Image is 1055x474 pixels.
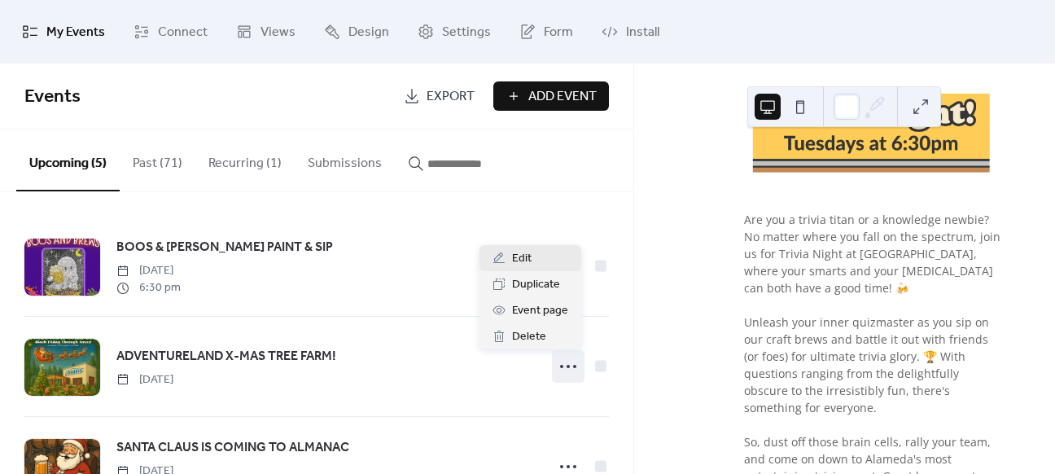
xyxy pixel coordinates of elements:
[528,87,597,107] span: Add Event
[120,129,195,190] button: Past (71)
[493,81,609,111] button: Add Event
[348,20,389,46] span: Design
[24,79,81,115] span: Events
[10,7,117,57] a: My Events
[260,20,295,46] span: Views
[312,7,401,57] a: Design
[589,7,672,57] a: Install
[295,129,395,190] button: Submissions
[116,438,349,458] span: SANTA CLAUS IS COMING TO ALMANAC
[544,20,573,46] span: Form
[116,347,336,366] span: ADVENTURELAND X-MAS TREE FARM!
[392,81,487,111] a: Export
[16,129,120,191] button: Upcoming (5)
[195,129,295,190] button: Recurring (1)
[442,20,491,46] span: Settings
[224,7,308,57] a: Views
[626,20,659,46] span: Install
[427,87,475,107] span: Export
[512,275,560,295] span: Duplicate
[116,262,181,279] span: [DATE]
[116,237,333,258] a: BOOS & [PERSON_NAME] PAINT & SIP
[116,346,336,367] a: ADVENTURELAND X-MAS TREE FARM!
[507,7,585,57] a: Form
[46,20,105,46] span: My Events
[116,279,181,296] span: 6:30 pm
[158,20,208,46] span: Connect
[512,327,546,347] span: Delete
[116,238,333,257] span: BOOS & [PERSON_NAME] PAINT & SIP
[405,7,503,57] a: Settings
[121,7,220,57] a: Connect
[512,249,532,269] span: Edit
[116,371,173,388] span: [DATE]
[116,437,349,459] a: SANTA CLAUS IS COMING TO ALMANAC
[512,301,568,321] span: Event page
